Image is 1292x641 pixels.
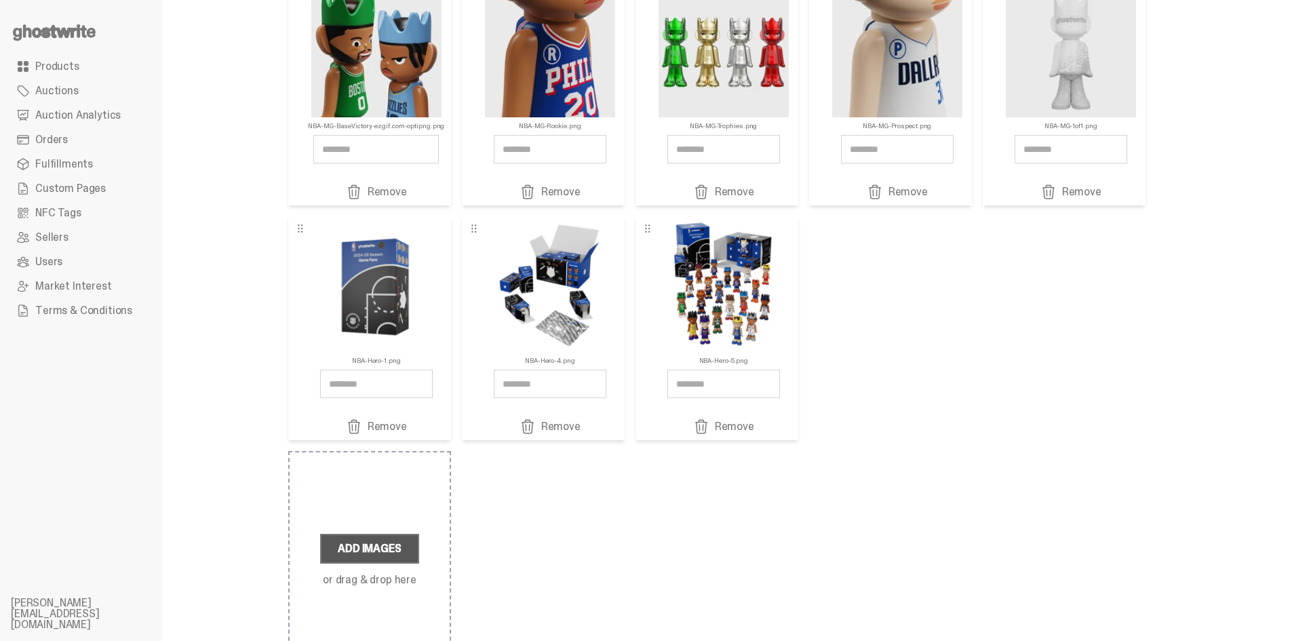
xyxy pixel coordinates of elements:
[488,184,612,200] a: Remove
[11,103,152,128] a: Auction Analytics
[659,222,789,352] img: NBA-Hero-5.png
[662,117,785,130] p: NBA-MG-Trophies.png
[35,281,112,292] span: Market Interest
[35,232,68,243] span: Sellers
[485,222,615,352] img: NBA-Hero-4.png
[323,575,416,585] label: or drag & drop here
[320,534,418,564] label: Add Images
[11,152,152,176] a: Fulfillments
[35,305,132,316] span: Terms & Conditions
[311,222,442,352] img: NBA-Hero-1.png
[11,225,152,250] a: Sellers
[315,352,438,364] p: NBA-Hero-1.png
[488,419,612,435] a: Remove
[1009,184,1133,200] a: Remove
[836,184,959,200] a: Remove
[35,110,121,121] span: Auction Analytics
[11,176,152,201] a: Custom Pages
[662,419,785,435] a: Remove
[35,256,62,267] span: Users
[11,54,152,79] a: Products
[488,352,612,364] p: NBA-Hero-4.png
[35,159,93,170] span: Fulfillments
[662,352,785,364] p: NBA-Hero-5.png
[315,419,438,435] a: Remove
[1009,117,1133,130] p: NBA-MG-1of1.png
[35,85,79,96] span: Auctions
[35,61,79,72] span: Products
[662,184,785,200] a: Remove
[308,184,444,200] a: Remove
[11,250,152,274] a: Users
[11,298,152,323] a: Terms & Conditions
[836,117,959,130] p: NBA-MG-Prospect.png
[11,128,152,152] a: Orders
[308,117,444,130] p: NBA-MG-BaseVictory-ezgif.com-optipng.png
[488,117,612,130] p: NBA-MG-Rookie.png
[35,134,68,145] span: Orders
[11,274,152,298] a: Market Interest
[35,208,81,218] span: NFC Tags
[11,201,152,225] a: NFC Tags
[11,598,174,630] li: [PERSON_NAME][EMAIL_ADDRESS][DOMAIN_NAME]
[11,79,152,103] a: Auctions
[35,183,106,194] span: Custom Pages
